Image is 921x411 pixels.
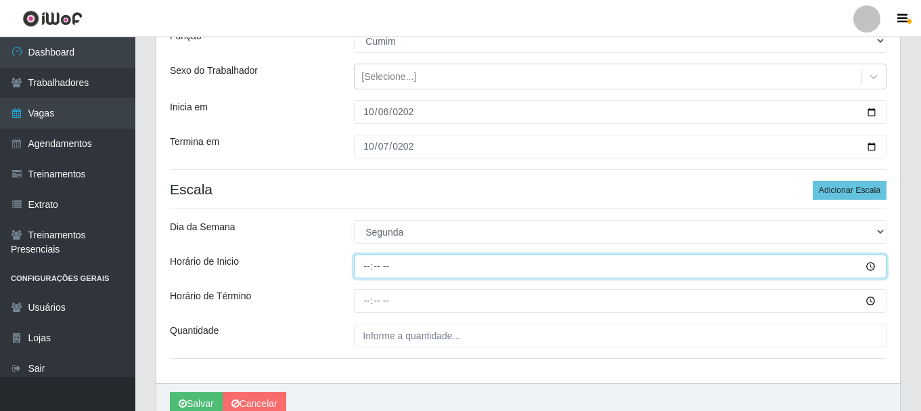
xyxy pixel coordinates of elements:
[354,255,886,278] input: 00:00
[813,181,886,200] button: Adicionar Escala
[354,289,886,313] input: 00:00
[354,135,886,158] input: 00/00/0000
[170,255,239,269] label: Horário de Inicio
[354,324,886,347] input: Informe a quantidade...
[170,181,886,198] h4: Escala
[170,100,208,114] label: Inicia em
[354,100,886,124] input: 00/00/0000
[361,70,416,84] div: [Selecione...]
[170,324,219,338] label: Quantidade
[22,10,83,27] img: CoreUI Logo
[170,220,235,234] label: Dia da Semana
[170,64,258,78] label: Sexo do Trabalhador
[170,289,251,303] label: Horário de Término
[170,135,219,149] label: Termina em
